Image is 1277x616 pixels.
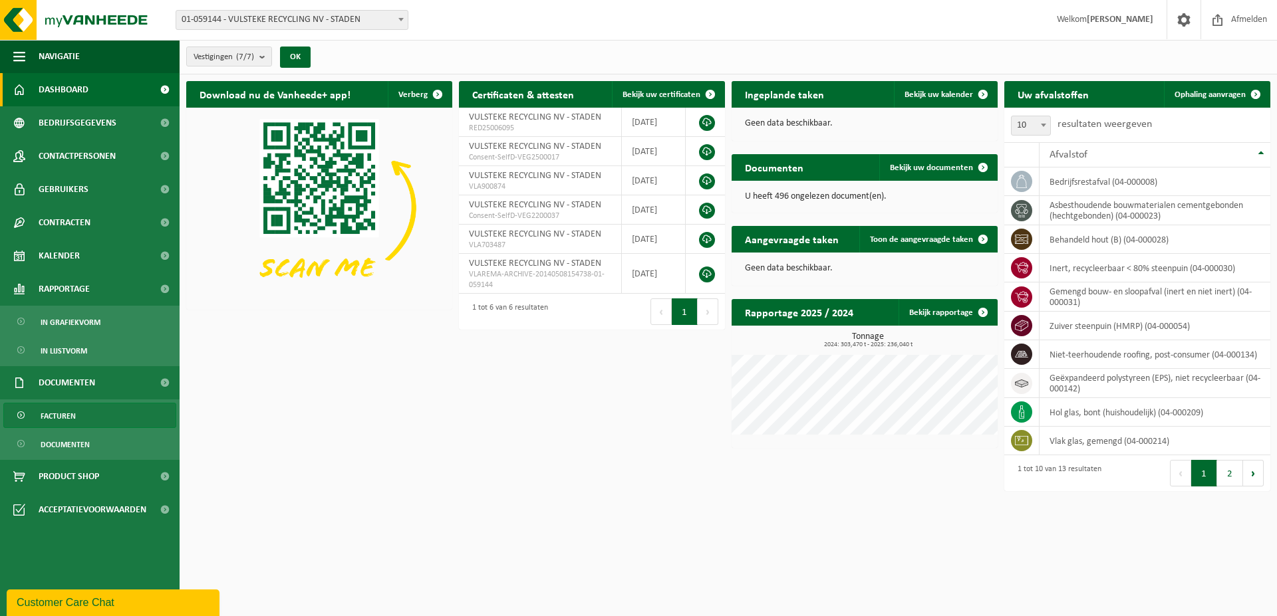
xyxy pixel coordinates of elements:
td: hol glas, bont (huishoudelijk) (04-000209) [1040,398,1270,427]
td: vlak glas, gemengd (04-000214) [1040,427,1270,455]
span: 01-059144 - VULSTEKE RECYCLING NV - STADEN [176,10,408,30]
h2: Rapportage 2025 / 2024 [732,299,867,325]
span: Bekijk uw kalender [905,90,973,99]
span: Afvalstof [1050,150,1087,160]
span: 10 [1011,116,1051,136]
td: zuiver steenpuin (HMRP) (04-000054) [1040,312,1270,340]
span: 10 [1012,116,1050,135]
td: [DATE] [622,225,686,254]
h2: Aangevraagde taken [732,226,852,252]
span: Vestigingen [194,47,254,67]
span: Documenten [41,432,90,457]
td: geëxpandeerd polystyreen (EPS), niet recycleerbaar (04-000142) [1040,369,1270,398]
span: Dashboard [39,73,88,106]
button: 1 [1191,460,1217,486]
button: Vestigingen(7/7) [186,47,272,66]
td: [DATE] [622,195,686,225]
td: behandeld hout (B) (04-000028) [1040,225,1270,254]
span: Rapportage [39,272,90,306]
td: niet-teerhoudende roofing, post-consumer (04-000134) [1040,340,1270,369]
span: VLA900874 [469,181,611,192]
a: Toon de aangevraagde taken [859,226,996,253]
iframe: chat widget [7,587,222,616]
button: Next [698,298,718,325]
span: Bekijk uw documenten [890,163,973,172]
span: VULSTEKE RECYCLING NV - STADEN [469,200,601,210]
button: Verberg [388,81,451,108]
span: In lijstvorm [41,338,87,363]
a: In grafiekvorm [3,309,176,334]
span: VULSTEKE RECYCLING NV - STADEN [469,112,601,122]
strong: [PERSON_NAME] [1087,15,1153,25]
count: (7/7) [236,52,254,61]
span: RED25006095 [469,123,611,134]
div: 1 tot 6 van 6 resultaten [466,297,548,326]
div: 1 tot 10 van 13 resultaten [1011,459,1101,488]
span: Consent-SelfD-VEG2500017 [469,152,611,163]
span: Ophaling aanvragen [1175,90,1246,99]
span: VULSTEKE RECYCLING NV - STADEN [469,258,601,268]
img: Download de VHEPlus App [186,108,452,307]
p: U heeft 496 ongelezen document(en). [745,192,984,201]
span: VLAREMA-ARCHIVE-20140508154738-01-059144 [469,269,611,290]
span: In grafiekvorm [41,310,100,335]
label: resultaten weergeven [1058,119,1152,130]
button: Previous [1170,460,1191,486]
td: [DATE] [622,108,686,137]
a: Bekijk uw kalender [894,81,996,108]
span: Kalender [39,239,80,272]
span: Acceptatievoorwaarden [39,493,146,526]
td: asbesthoudende bouwmaterialen cementgebonden (hechtgebonden) (04-000023) [1040,196,1270,225]
a: Bekijk uw certificaten [612,81,724,108]
span: VULSTEKE RECYCLING NV - STADEN [469,171,601,181]
span: Bekijk uw certificaten [623,90,700,99]
span: 2024: 303,470 t - 2025: 236,040 t [738,342,998,348]
span: Verberg [398,90,428,99]
td: inert, recycleerbaar < 80% steenpuin (04-000030) [1040,254,1270,282]
td: [DATE] [622,137,686,166]
p: Geen data beschikbaar. [745,264,984,273]
button: Next [1243,460,1264,486]
a: Bekijk uw documenten [879,154,996,181]
p: Geen data beschikbaar. [745,119,984,128]
h2: Certificaten & attesten [459,81,587,107]
span: VULSTEKE RECYCLING NV - STADEN [469,142,601,152]
span: VLA703487 [469,240,611,251]
h2: Ingeplande taken [732,81,837,107]
h2: Documenten [732,154,817,180]
span: Consent-SelfD-VEG2200037 [469,211,611,221]
span: Gebruikers [39,173,88,206]
a: Ophaling aanvragen [1164,81,1269,108]
td: bedrijfsrestafval (04-000008) [1040,167,1270,196]
span: Contracten [39,206,90,239]
span: Product Shop [39,460,99,493]
td: gemengd bouw- en sloopafval (inert en niet inert) (04-000031) [1040,282,1270,312]
button: 2 [1217,460,1243,486]
span: VULSTEKE RECYCLING NV - STADEN [469,229,601,239]
span: Documenten [39,366,95,399]
h3: Tonnage [738,332,998,348]
button: 1 [672,298,698,325]
span: Navigatie [39,40,80,73]
h2: Download nu de Vanheede+ app! [186,81,364,107]
a: In lijstvorm [3,338,176,363]
span: Contactpersonen [39,140,116,173]
h2: Uw afvalstoffen [1004,81,1102,107]
span: Bedrijfsgegevens [39,106,116,140]
a: Bekijk rapportage [899,299,996,326]
button: OK [280,47,311,68]
td: [DATE] [622,166,686,195]
a: Documenten [3,431,176,457]
a: Facturen [3,403,176,428]
td: [DATE] [622,254,686,294]
span: Facturen [41,403,76,429]
button: Previous [650,298,672,325]
span: 01-059144 - VULSTEKE RECYCLING NV - STADEN [176,11,408,29]
span: Toon de aangevraagde taken [870,235,973,244]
